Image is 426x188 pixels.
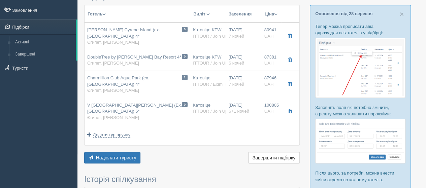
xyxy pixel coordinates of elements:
[84,175,156,184] span: Історія спілкування
[264,82,273,87] span: uah
[96,155,136,160] span: Надіслати туристу
[229,82,244,87] span: 7 ночей
[315,104,405,117] p: Заповніть поля які потрібно змінити, а решту можна залишити порожніми:
[229,75,259,87] div: [DATE]
[193,11,205,16] span: Виліт
[12,48,76,61] a: Завершені
[87,103,182,114] span: V [GEOGRAPHIC_DATA][PERSON_NAME] (Ex. [GEOGRAPHIC_DATA]) 5*
[193,27,223,39] div: Катовіце KTW
[84,152,140,163] button: Надіслати туристу
[226,5,262,23] th: Заселення
[87,61,139,66] span: Єгипет, [PERSON_NAME]
[87,40,139,45] span: Єгипет, [PERSON_NAME]
[87,75,149,87] span: Charmillion Club Aqua Park (ex. [GEOGRAPHIC_DATA]) 4*
[264,27,276,32] span: 80941
[93,132,131,138] span: Додати тур вручну
[193,54,223,67] div: Катовіце KTW
[400,10,404,18] span: ×
[264,34,273,39] span: uah
[264,75,276,80] span: 87946
[315,119,405,163] img: %D0%BF%D1%96%D0%B4%D0%B1%D1%96%D1%80%D0%BA%D0%B0-%D0%B0%D0%B2%D1%96%D0%B0-2-%D1%81%D1%80%D0%BC-%D...
[182,54,188,59] span: 0
[264,103,279,108] span: 100805
[229,54,259,67] div: [DATE]
[315,170,405,183] p: Після цього, за потреби, можна внести зміни окремо по кожному готелю.
[87,115,139,120] span: Єгипет, [PERSON_NAME]
[87,54,181,60] span: DoubleTree by [PERSON_NAME] Bay Resort 4*
[315,23,405,36] p: Тепер можна прописати авіа одразу для всіх готелів у підбірці:
[264,10,278,18] button: Ціна
[248,152,300,163] button: Завершити підбірку
[193,61,229,66] span: ITTOUR / Join UP!
[229,27,259,39] div: [DATE]
[182,102,188,107] span: 0
[253,155,295,160] span: Завершити підбірку
[264,54,276,60] span: 87381
[315,11,372,16] a: Оновлення від 28 вересня
[315,38,405,98] img: %D0%BF%D1%96%D0%B4%D0%B1%D1%96%D1%80%D0%BA%D0%B0-%D0%B0%D0%B2%D1%96%D0%B0-1-%D1%81%D1%80%D0%BC-%D...
[264,61,273,66] span: UAH
[229,61,244,66] span: 6 ночей
[229,34,244,39] span: 7 ночей
[229,102,259,115] div: [DATE]
[193,75,223,87] div: Катовіце
[193,102,223,115] div: Катовіце
[193,34,229,39] span: ITTOUR / Join UP!
[193,82,234,87] span: ITTOUR / Exim Tours
[87,88,139,93] span: Єгипет, [PERSON_NAME]
[400,10,404,17] button: Close
[182,75,188,80] span: 1
[229,109,249,114] span: 6+1 ночей
[193,10,210,18] button: Виліт
[87,10,106,18] button: Готель
[87,132,130,137] a: Додати тур вручну
[87,27,160,39] span: [PERSON_NAME] Cyrene Island (ex. [GEOGRAPHIC_DATA]) 4*
[193,109,236,114] span: ITTOUR / Join Up! EU
[12,36,76,48] a: Активні
[182,27,188,32] span: 0
[264,109,273,114] span: uah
